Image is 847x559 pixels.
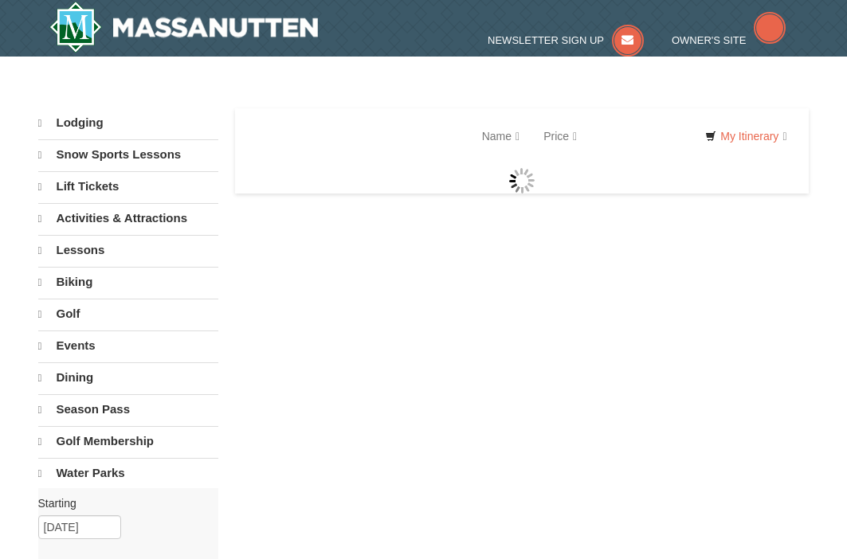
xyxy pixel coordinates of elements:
img: Massanutten Resort Logo [49,2,319,53]
a: Events [38,330,219,361]
span: Owner's Site [672,34,747,46]
a: Lessons [38,235,219,265]
a: Newsletter Sign Up [488,34,644,46]
a: Water Parks [38,458,219,488]
a: Lodging [38,108,219,138]
a: My Itinerary [695,124,797,148]
a: Owner's Site [672,34,786,46]
a: Massanutten Resort [49,2,319,53]
a: Name [470,120,531,152]
a: Biking [38,267,219,297]
a: Golf Membership [38,426,219,456]
a: Lift Tickets [38,171,219,201]
a: Dining [38,362,219,393]
label: Starting [38,495,207,511]
a: Price [531,120,589,152]
a: Golf [38,299,219,329]
img: wait gif [509,168,535,193]
a: Snow Sports Lessons [38,139,219,170]
a: Season Pass [38,394,219,424]
a: Activities & Attractions [38,203,219,233]
span: Newsletter Sign Up [488,34,604,46]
